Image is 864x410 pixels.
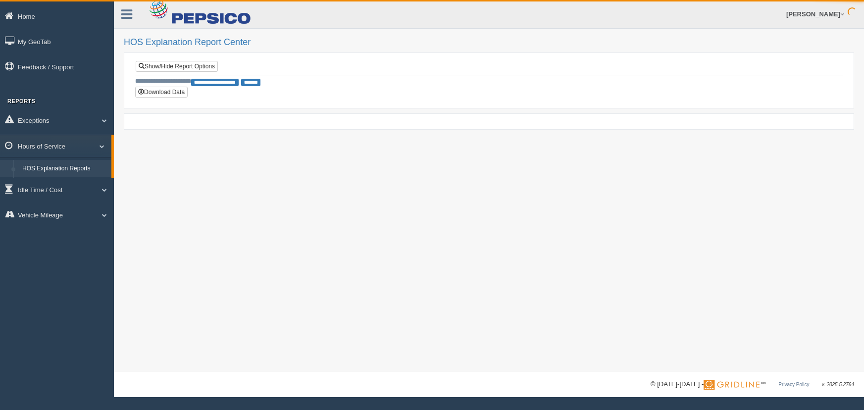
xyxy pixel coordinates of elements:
img: Gridline [704,380,760,390]
a: HOS Violation Audit Reports [18,177,111,195]
h2: HOS Explanation Report Center [124,38,854,48]
a: Show/Hide Report Options [136,61,218,72]
div: © [DATE]-[DATE] - ™ [651,379,854,390]
a: Privacy Policy [778,382,809,387]
span: v. 2025.5.2764 [822,382,854,387]
a: HOS Explanation Reports [18,160,111,178]
button: Download Data [135,87,188,98]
